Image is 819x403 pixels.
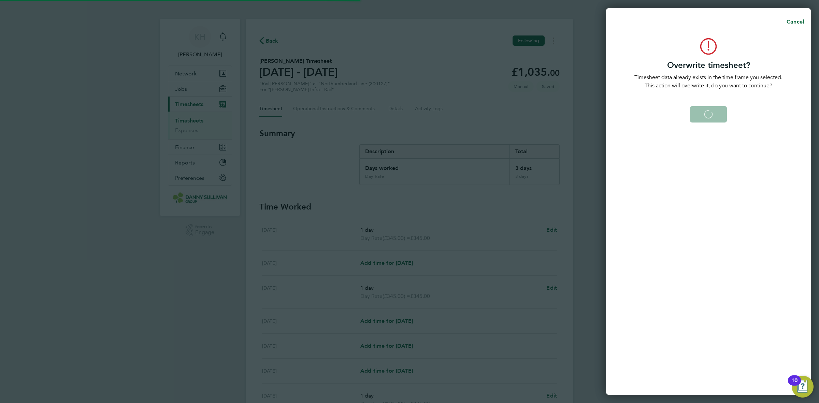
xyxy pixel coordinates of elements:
button: Open Resource Center, 10 new notifications [792,376,814,398]
span: Cancel [785,18,804,25]
p: This action will overwrite it, do you want to continue? [625,82,792,90]
button: Cancel [776,15,811,29]
h3: Overwrite timesheet? [625,60,792,71]
div: 10 [791,380,798,389]
p: Timesheet data already exists in the time frame you selected. [625,73,792,82]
